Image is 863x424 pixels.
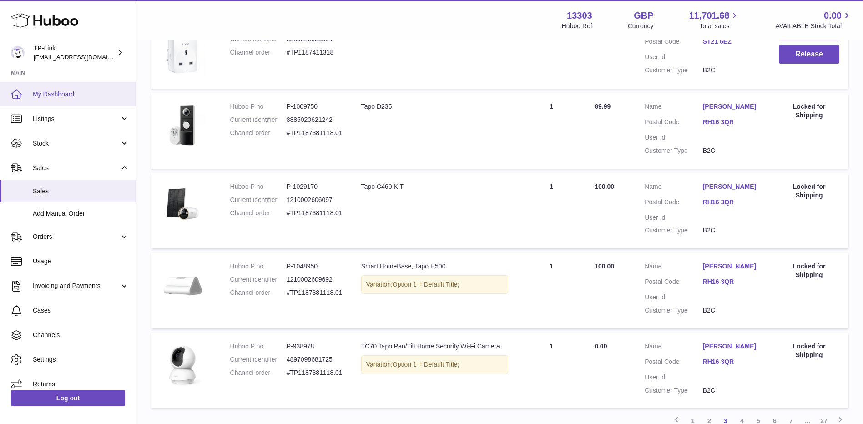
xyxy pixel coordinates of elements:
dt: Customer Type [645,306,703,315]
dt: Postal Code [645,118,703,129]
a: ST21 6EZ [703,37,761,46]
div: Locked for Shipping [779,182,839,200]
a: [PERSON_NAME] [703,342,761,351]
dt: User Id [645,53,703,61]
dd: #TP1187381118.01 [287,209,343,217]
div: Tapo C460 KIT [361,182,509,191]
img: 133031727278049.jpg [160,102,206,148]
span: Usage [33,257,129,266]
button: Release [779,45,839,64]
dd: #TP1187381118.01 [287,368,343,377]
dt: User Id [645,133,703,142]
dt: Channel order [230,48,287,57]
dd: B2C [703,226,761,235]
dd: 4897098681725 [287,355,343,364]
a: RH16 3QR [703,358,761,366]
span: 11,701.68 [689,10,729,22]
strong: GBP [634,10,653,22]
span: Listings [33,115,120,123]
span: 0.00 [824,10,842,22]
span: Total sales [699,22,740,30]
img: listpage_large_20241231040602k.png [160,262,206,308]
dt: Name [645,182,703,193]
span: Invoicing and Payments [33,282,120,290]
div: Variation: [361,355,509,374]
span: 0.00 [595,343,607,350]
dt: Huboo P no [230,342,287,351]
dt: Name [645,102,703,113]
dt: Customer Type [645,146,703,155]
div: TP-Link [34,44,116,61]
img: TC70_Overview__01_large_1600141473597r.png [160,342,206,388]
dd: 1210002606097 [287,196,343,204]
dd: #TP1187411318 [287,48,343,57]
dt: Customer Type [645,226,703,235]
a: [PERSON_NAME] [703,102,761,111]
td: 1 [517,13,585,89]
span: Option 1 = Default Title; [393,361,459,368]
span: 100.00 [595,262,614,270]
span: Returns [33,380,129,389]
dd: P-1009750 [287,102,343,111]
div: Smart HomeBase, Tapo H500 [361,262,509,271]
span: Option 1 = Default Title; [393,281,459,288]
span: Settings [33,355,129,364]
dt: User Id [645,293,703,302]
span: 100.00 [595,183,614,190]
dt: Channel order [230,368,287,377]
dt: Customer Type [645,66,703,75]
dd: 8885020621242 [287,116,343,124]
dt: User Id [645,373,703,382]
div: TC70 Tapo Pan/Tilt Home Security Wi-Fi Camera [361,342,509,351]
dt: Postal Code [645,37,703,48]
span: [EMAIL_ADDRESS][DOMAIN_NAME] [34,53,134,61]
dd: #TP1187381118.01 [287,129,343,137]
span: Sales [33,164,120,172]
dt: Postal Code [645,198,703,209]
dt: Current identifier [230,196,287,204]
dt: Postal Code [645,358,703,368]
dd: P-1029170 [287,182,343,191]
dt: Current identifier [230,355,287,364]
dd: P-938978 [287,342,343,351]
dd: B2C [703,306,761,315]
span: AVAILABLE Stock Total [775,22,852,30]
img: gaby.chen@tp-link.com [11,46,25,60]
span: Channels [33,331,129,339]
span: Stock [33,139,120,148]
div: Currency [628,22,654,30]
dt: Customer Type [645,386,703,395]
dt: Name [645,262,703,273]
td: 1 [517,173,585,249]
img: 133031744300089.jpg [160,182,206,223]
dt: Name [645,342,703,353]
dt: Channel order [230,129,287,137]
dd: B2C [703,66,761,75]
a: RH16 3QR [703,278,761,286]
div: Locked for Shipping [779,102,839,120]
td: 1 [517,333,585,409]
a: RH16 3QR [703,198,761,207]
td: 1 [517,253,585,328]
dt: User Id [645,213,703,222]
dt: Huboo P no [230,102,287,111]
span: Cases [33,306,129,315]
dd: 1210002609692 [287,275,343,284]
dt: Huboo P no [230,262,287,271]
div: Locked for Shipping [779,342,839,359]
span: 89.99 [595,103,611,110]
div: Huboo Ref [562,22,592,30]
dt: Channel order [230,209,287,217]
dd: #TP1187381118.01 [287,288,343,297]
div: Variation: [361,275,509,294]
div: Tapo D235 [361,102,509,111]
div: Locked for Shipping [779,262,839,279]
span: My Dashboard [33,90,129,99]
a: [PERSON_NAME] [703,182,761,191]
strong: 13303 [567,10,592,22]
dt: Current identifier [230,275,287,284]
dt: Channel order [230,288,287,297]
dd: B2C [703,146,761,155]
span: Orders [33,232,120,241]
a: RH16 3QR [703,118,761,126]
